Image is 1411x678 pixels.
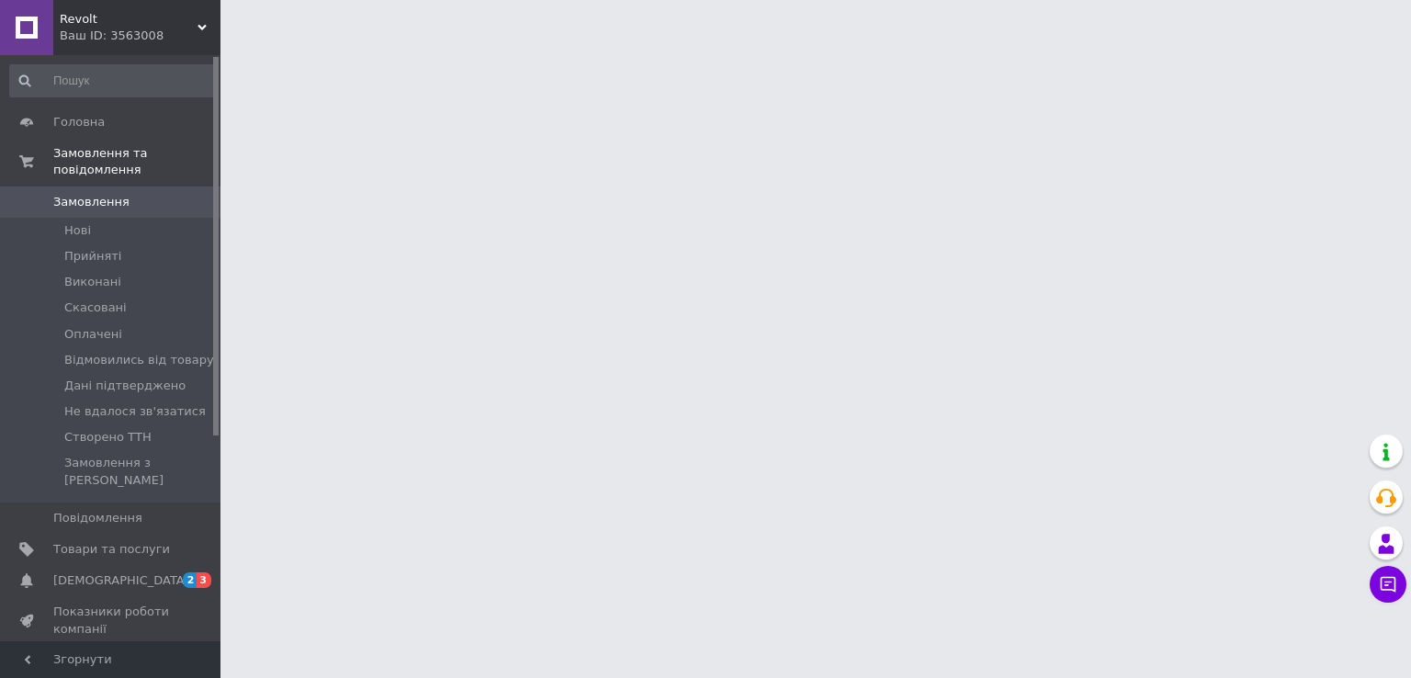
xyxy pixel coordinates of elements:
[197,572,211,588] span: 3
[53,604,170,637] span: Показники роботи компанії
[64,403,206,420] span: Не вдалося зв'язатися
[53,194,130,210] span: Замовлення
[64,429,152,446] span: Створено ТТН
[64,352,214,368] span: Відмовились від товару
[64,222,91,239] span: Нові
[64,455,215,488] span: Замовлення з [PERSON_NAME]
[64,326,122,343] span: Оплачені
[60,11,198,28] span: Revolt
[64,274,121,290] span: Виконані
[53,572,189,589] span: [DEMOGRAPHIC_DATA]
[183,572,198,588] span: 2
[53,541,170,558] span: Товари та послуги
[64,378,186,394] span: Дані підтверджено
[53,510,142,526] span: Повідомлення
[64,248,121,265] span: Прийняті
[1370,566,1406,603] button: Чат з покупцем
[53,114,105,130] span: Головна
[60,28,220,44] div: Ваш ID: 3563008
[53,145,220,178] span: Замовлення та повідомлення
[64,299,127,316] span: Скасовані
[9,64,217,97] input: Пошук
